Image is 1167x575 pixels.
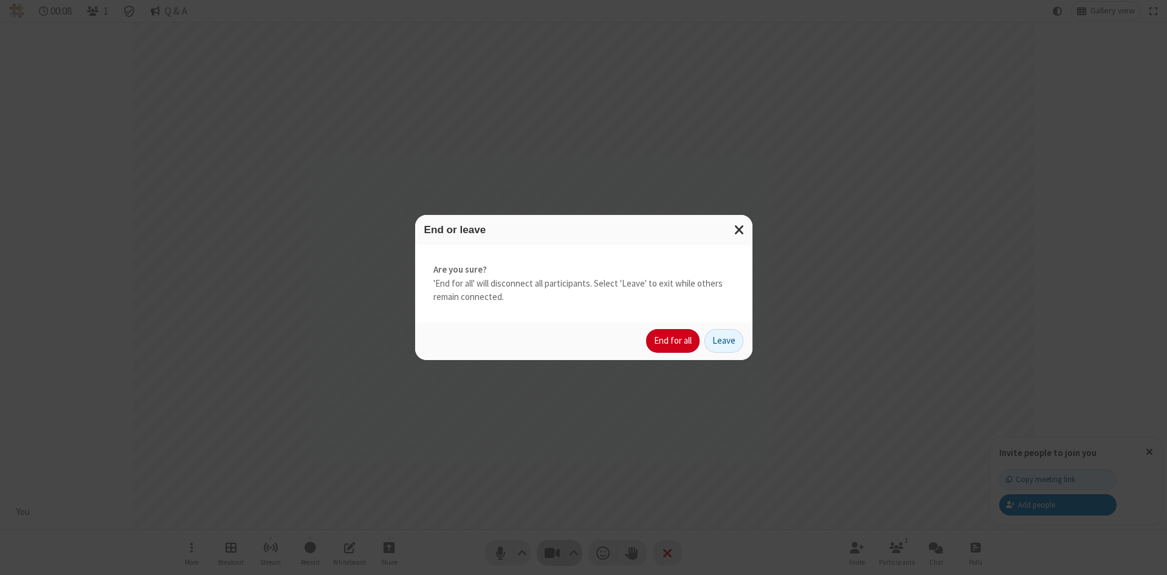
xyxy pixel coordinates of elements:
[704,329,743,353] button: Leave
[727,215,752,245] button: Close modal
[433,263,734,277] strong: Are you sure?
[424,224,743,236] h3: End or leave
[646,329,700,353] button: End for all
[415,245,752,322] div: 'End for all' will disconnect all participants. Select 'Leave' to exit while others remain connec...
